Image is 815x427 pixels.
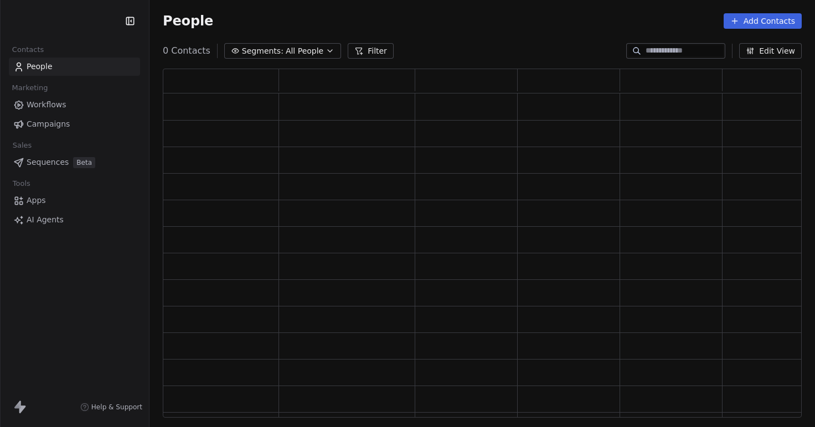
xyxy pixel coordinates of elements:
[9,191,140,210] a: Apps
[724,13,802,29] button: Add Contacts
[8,137,37,154] span: Sales
[348,43,394,59] button: Filter
[8,175,35,192] span: Tools
[163,13,213,29] span: People
[27,195,46,206] span: Apps
[27,99,66,111] span: Workflows
[9,211,140,229] a: AI Agents
[739,43,802,59] button: Edit View
[27,214,64,226] span: AI Agents
[9,96,140,114] a: Workflows
[9,58,140,76] a: People
[242,45,283,57] span: Segments:
[7,80,53,96] span: Marketing
[286,45,323,57] span: All People
[27,118,70,130] span: Campaigns
[27,61,53,72] span: People
[73,157,95,168] span: Beta
[7,41,49,58] span: Contacts
[80,403,142,412] a: Help & Support
[163,44,210,58] span: 0 Contacts
[9,115,140,133] a: Campaigns
[91,403,142,412] span: Help & Support
[9,153,140,171] a: SequencesBeta
[27,157,69,168] span: Sequences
